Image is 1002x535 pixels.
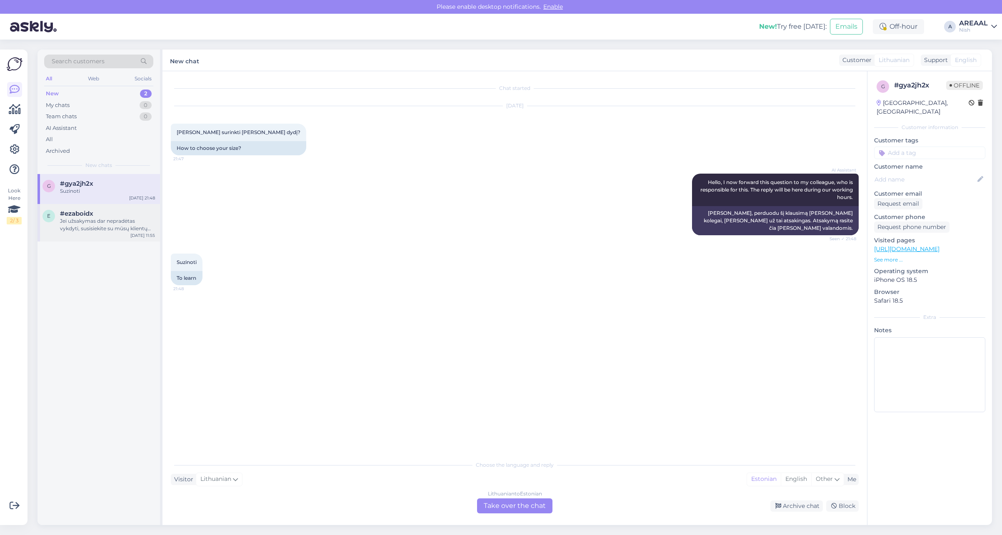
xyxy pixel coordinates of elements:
[46,124,77,132] div: AI Assistant
[747,473,781,485] div: Estonian
[874,198,922,209] div: Request email
[488,490,542,498] div: Lithuanian to Estonian
[759,22,827,32] div: Try free [DATE]:
[171,475,193,484] div: Visitor
[692,206,859,235] div: [PERSON_NAME], perduodu šį klausimą [PERSON_NAME] kolegai, [PERSON_NAME] už tai atsakingas. Atsak...
[129,195,155,201] div: [DATE] 21:48
[873,19,924,34] div: Off-hour
[959,27,988,33] div: Nish
[46,135,53,144] div: All
[944,21,956,32] div: A
[921,56,948,65] div: Support
[874,124,985,131] div: Customer information
[140,101,152,109] div: 0
[826,500,859,512] div: Block
[877,99,969,116] div: [GEOGRAPHIC_DATA], [GEOGRAPHIC_DATA]
[7,56,22,72] img: Askly Logo
[52,57,105,66] span: Search customers
[171,461,859,469] div: Choose the language and reply
[874,288,985,296] p: Browser
[959,20,997,33] a: AREAALNish
[47,213,50,219] span: e
[874,221,950,233] div: Request phone number
[879,56,910,65] span: Lithuanian
[171,102,859,109] div: [DATE]
[874,213,985,221] p: Customer phone
[130,232,155,239] div: [DATE] 11:55
[200,475,231,484] span: Lithuanian
[781,473,811,485] div: English
[874,314,985,321] div: Extra
[60,210,93,217] span: #ezaboidx
[477,498,552,513] div: Take over the chat
[46,112,77,121] div: Team chats
[541,3,565,10] span: Enable
[816,475,833,483] span: Other
[844,475,856,484] div: Me
[874,136,985,145] p: Customer tags
[874,256,985,264] p: See more ...
[874,267,985,276] p: Operating system
[874,162,985,171] p: Customer name
[60,180,93,187] span: #gya2jh2x
[959,20,988,27] div: AREAAL
[44,73,54,84] div: All
[171,85,859,92] div: Chat started
[171,271,202,285] div: To learn
[173,286,205,292] span: 21:48
[85,162,112,169] span: New chats
[894,80,946,90] div: # gya2jh2x
[955,56,977,65] span: English
[825,167,856,173] span: AI Assistant
[177,129,300,135] span: [PERSON_NAME] surinkti [PERSON_NAME] dydį?
[177,259,197,265] span: Suzinoti
[60,217,155,232] div: Jei užsakymas dar nepradėtas vykdyti, susisiekite su mūsų klientų aptarnavimo skyriumi el. paštu....
[7,217,22,224] div: 2 / 3
[140,90,152,98] div: 2
[60,187,155,195] div: Suzinoti
[170,55,199,66] label: New chat
[47,183,51,189] span: g
[874,326,985,335] p: Notes
[140,112,152,121] div: 0
[874,147,985,159] input: Add a tag
[46,101,70,109] div: My chats
[839,56,872,65] div: Customer
[86,73,101,84] div: Web
[874,245,940,253] a: [URL][DOMAIN_NAME]
[874,189,985,198] p: Customer email
[171,141,306,155] div: How to choose your size?
[825,236,856,242] span: Seen ✓ 21:48
[946,81,983,90] span: Offline
[46,147,70,155] div: Archived
[875,175,976,184] input: Add name
[874,296,985,305] p: Safari 18.5
[830,19,863,35] button: Emails
[759,22,777,30] b: New!
[133,73,153,84] div: Socials
[874,236,985,245] p: Visited pages
[874,276,985,284] p: iPhone OS 18.5
[46,90,59,98] div: New
[7,187,22,224] div: Look Here
[881,83,885,90] span: g
[700,179,854,200] span: Hello, I now forward this question to my colleague, who is responsible for this. The reply will b...
[770,500,823,512] div: Archive chat
[173,156,205,162] span: 21:47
